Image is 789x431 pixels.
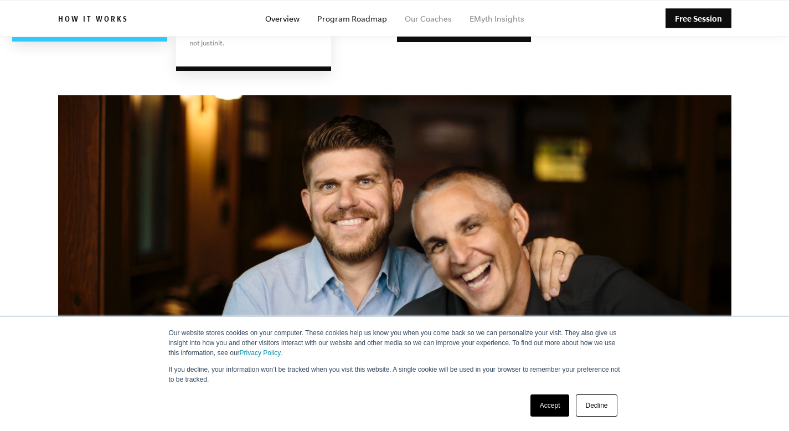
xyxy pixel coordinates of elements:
p: If you decline, your information won’t be tracked when you visit this website. A single cookie wi... [169,365,621,384]
a: Program Roadmap [317,14,387,23]
i: in [213,39,218,47]
a: Our Coaches [405,14,452,23]
a: Free Session [666,9,731,28]
a: EMyth Insights [470,14,524,23]
a: Accept [530,394,570,417]
h6: How it works [58,15,128,26]
p: Our website stores cookies on your computer. These cookies help us know you when you come back so... [169,328,621,358]
a: Overview [265,14,300,23]
a: Decline [576,394,617,417]
a: Privacy Policy [240,349,281,357]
